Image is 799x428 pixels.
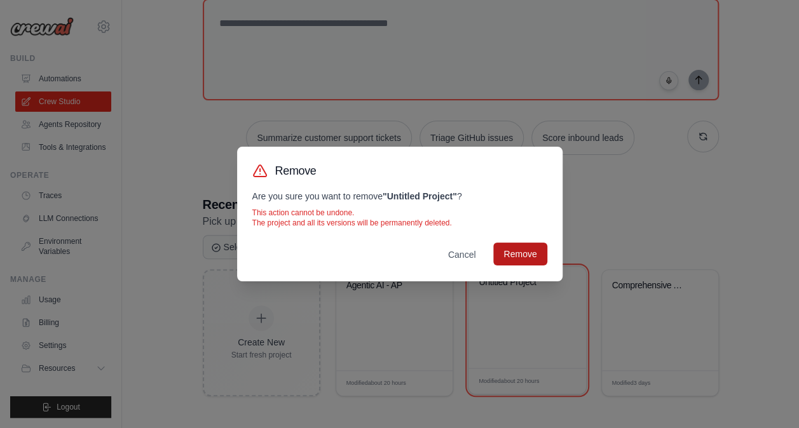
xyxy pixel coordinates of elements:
[493,243,547,265] button: Remove
[252,218,547,228] p: The project and all its versions will be permanently deleted.
[252,190,547,203] p: Are you sure you want to remove ?
[252,208,547,218] p: This action cannot be undone.
[383,191,457,201] strong: " Untitled Project "
[275,162,317,180] h3: Remove
[438,243,486,266] button: Cancel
